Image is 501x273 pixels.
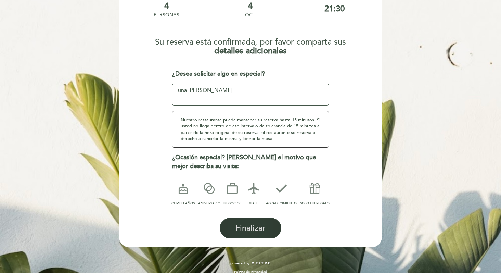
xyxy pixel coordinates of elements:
div: ¿Desea solicitar algo en especial? [172,70,329,78]
span: powered by [230,261,249,266]
div: 4 [210,1,290,11]
div: oct. [210,12,290,18]
span: ANIVERSARIO [198,201,220,206]
span: Su reserva está confirmada, por favor comparta sus [155,37,346,47]
span: Finalizar [235,223,266,233]
div: Nuestro restaurante puede mantener su reserva hasta 15 minutos. Si usted no llega dentro de ese i... [172,111,329,148]
span: NEGOCIOS [223,201,241,206]
div: 21:30 [324,4,345,14]
div: ¿Ocasión especial? [PERSON_NAME] el motivo que mejor describa su visita: [172,153,329,171]
span: VIAJE [249,201,258,206]
div: 4 [154,1,179,11]
span: SOLO UN REGALO [300,201,330,206]
span: CUMPLEAÑOS [171,201,195,206]
div: personas [154,12,179,18]
button: Finalizar [220,218,281,238]
a: powered by [230,261,271,266]
b: detalles adicionales [214,46,287,56]
img: MEITRE [251,262,271,265]
span: AGRADECIMIENTO [266,201,297,206]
